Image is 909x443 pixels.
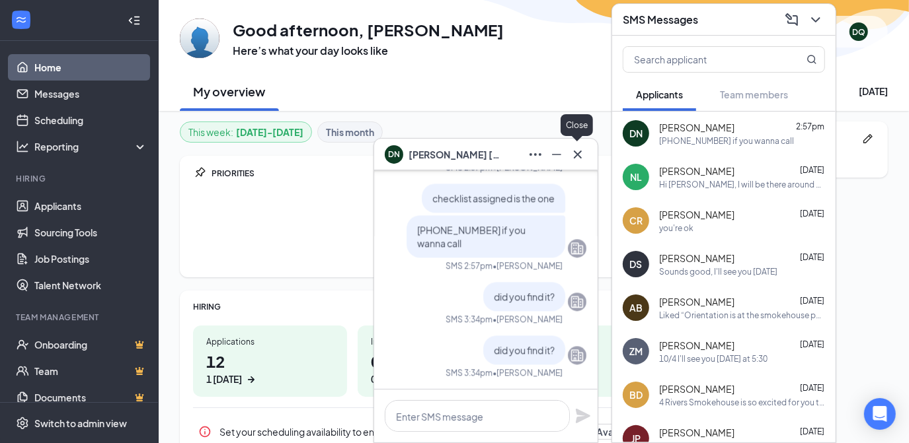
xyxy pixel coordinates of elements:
a: TeamCrown [34,358,147,384]
div: HIRING [193,301,676,312]
span: [PERSON_NAME] [PERSON_NAME] [409,147,501,162]
span: [DATE] [800,296,824,306]
svg: Company [569,294,585,310]
div: 1 [DATE] [206,372,242,386]
div: PRIORITIES [212,168,676,179]
b: This month [326,125,374,139]
span: [DATE] [800,383,824,393]
span: [PERSON_NAME] [659,295,734,308]
svg: Settings [16,417,29,430]
div: Open Intercom Messenger [864,398,896,430]
span: [PERSON_NAME] [659,382,734,395]
svg: Minimize [549,147,565,162]
span: Team members [720,88,788,100]
svg: Pin [193,166,206,180]
a: Scheduling [34,107,147,133]
a: Messages [34,81,147,107]
div: DN [629,127,643,140]
a: Interviews00 [DATE]ArrowRight [358,325,512,397]
span: checklist assigned is the one [432,192,555,204]
svg: Pen [861,132,875,145]
div: ZM [629,345,643,358]
span: [PERSON_NAME] [659,339,734,352]
div: New hires [535,336,663,347]
a: Home [34,54,147,81]
a: Job Postings [34,246,147,272]
span: • [PERSON_NAME] [493,314,563,325]
div: Sounds good, I'll see you [DATE] [659,266,777,277]
div: Team Management [16,312,145,323]
h1: 2 [535,350,663,386]
a: Applicants [34,193,147,219]
a: OnboardingCrown [34,331,147,358]
span: [DATE] [800,252,824,262]
svg: Collapse [128,14,141,27]
svg: Cross [570,147,586,162]
b: [DATE] - [DATE] [236,125,303,139]
svg: ChevronDown [808,12,824,28]
a: Sourcing Tools [34,219,147,246]
div: Applications [206,336,334,347]
div: Hiring [16,173,145,184]
button: Minimize [545,144,566,165]
svg: Info [198,425,212,438]
div: AB [629,301,643,314]
span: [PERSON_NAME] [659,164,734,178]
h3: SMS Messages [623,13,698,27]
span: 2:57pm [796,121,824,131]
div: [PHONE_NUMBER] if you wanna call [659,135,794,147]
span: [PERSON_NAME] [659,121,734,134]
button: Add Availability [568,424,652,440]
svg: Company [569,240,585,256]
div: 0 [DATE] [371,372,407,386]
a: Talent Network [34,272,147,298]
span: [PERSON_NAME] [659,208,734,221]
svg: MagnifyingGlass [807,54,817,65]
span: did you find it? [494,290,555,302]
span: [PERSON_NAME] [659,252,734,265]
div: Close [561,114,593,136]
svg: Company [569,347,585,363]
a: Applications121 [DATE]ArrowRight [193,325,347,397]
span: [PHONE_NUMBER] if you wanna call [417,224,526,249]
h1: Good afternoon, [PERSON_NAME] [233,18,504,41]
div: Liked “Orientation is at the smokehouse patio [DATE] at 5:30pm.” [659,310,825,321]
svg: Analysis [16,140,29,153]
svg: ArrowRight [245,373,258,386]
div: CR [629,214,643,227]
div: you're ok [659,222,693,234]
svg: Plane [575,408,591,424]
img: Donald Quesenberry [180,18,219,58]
div: 10/4 I'll see you [DATE] at 5:30 [659,353,768,364]
div: NL [630,170,642,184]
div: Set your scheduling availability to ensure interviews can be set up [219,425,560,438]
span: [DATE] [800,165,824,175]
svg: Ellipses [528,147,543,162]
button: ChevronDown [804,9,825,30]
span: did you find it? [494,344,555,356]
div: Switch to admin view [34,417,127,430]
input: Search applicant [623,47,780,72]
div: Hi [PERSON_NAME], I will be there around 5:36 I was caught in heavy traffic around [GEOGRAPHIC_DA... [659,179,825,190]
span: [DATE] [800,209,824,219]
div: 4 Rivers Smokehouse is so excited for you to join our team! Do you know anyone else who might be ... [659,397,825,408]
div: This week : [188,125,303,139]
div: [DATE] [859,85,888,98]
h3: Here’s what your day looks like [233,44,504,58]
span: [PERSON_NAME] [659,426,734,439]
div: DS [630,257,643,271]
span: [DATE] [800,339,824,349]
svg: WorkstreamLogo [15,13,28,26]
svg: ComposeMessage [784,12,800,28]
button: Cross [566,144,587,165]
a: New hires20 [DATE]ArrowRight [522,325,676,397]
div: SMS 3:34pm [446,314,493,325]
span: Applicants [636,88,683,100]
div: Interviews [371,336,498,347]
div: Reporting [34,140,148,153]
div: SMS 3:34pm [446,367,493,378]
span: • [PERSON_NAME] [493,367,563,378]
a: DocumentsCrown [34,384,147,411]
button: ComposeMessage [780,9,801,30]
